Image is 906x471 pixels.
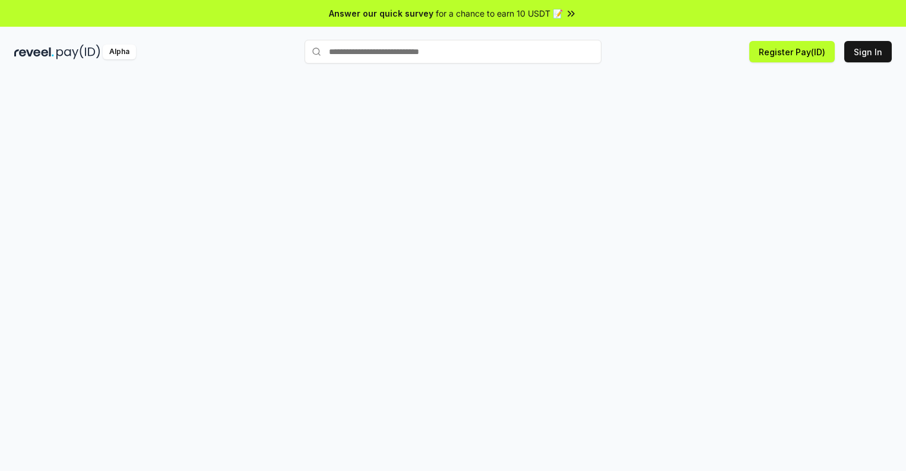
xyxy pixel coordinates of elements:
[844,41,892,62] button: Sign In
[749,41,835,62] button: Register Pay(ID)
[329,7,433,20] span: Answer our quick survey
[436,7,563,20] span: for a chance to earn 10 USDT 📝
[56,45,100,59] img: pay_id
[14,45,54,59] img: reveel_dark
[103,45,136,59] div: Alpha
